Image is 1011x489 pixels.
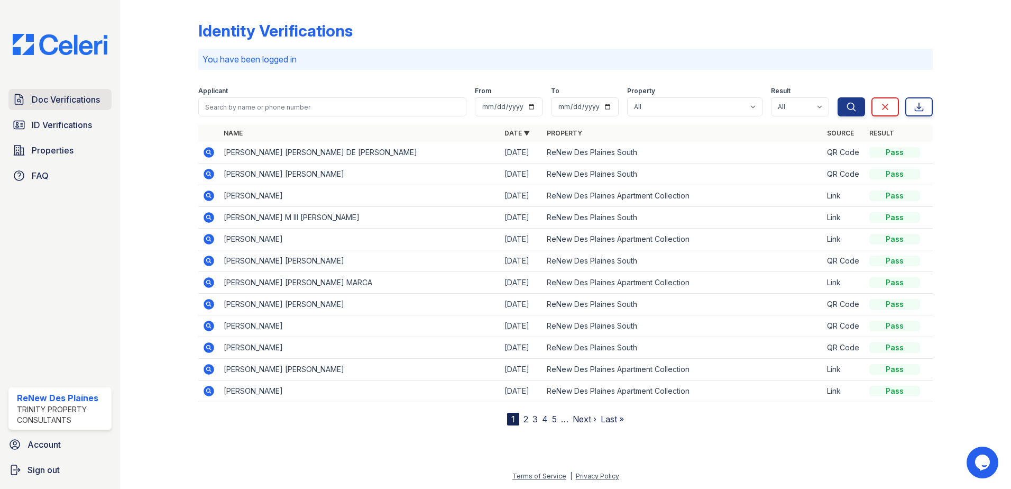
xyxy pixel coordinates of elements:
[17,404,107,425] div: Trinity Property Consultants
[823,185,865,207] td: Link
[869,147,920,158] div: Pass
[500,337,543,359] td: [DATE]
[771,87,791,95] label: Result
[219,337,500,359] td: [PERSON_NAME]
[627,87,655,95] label: Property
[198,97,466,116] input: Search by name or phone number
[500,272,543,294] td: [DATE]
[869,256,920,266] div: Pass
[523,414,528,424] a: 2
[203,53,929,66] p: You have been logged in
[869,169,920,179] div: Pass
[869,386,920,396] div: Pass
[576,472,619,480] a: Privacy Policy
[543,315,823,337] td: ReNew Des Plaines South
[570,472,572,480] div: |
[500,229,543,250] td: [DATE]
[224,129,243,137] a: Name
[8,140,112,161] a: Properties
[219,207,500,229] td: [PERSON_NAME] M III [PERSON_NAME]
[869,364,920,375] div: Pass
[823,250,865,272] td: QR Code
[823,359,865,381] td: Link
[823,164,865,185] td: QR Code
[500,315,543,337] td: [DATE]
[219,250,500,272] td: [PERSON_NAME] [PERSON_NAME]
[8,165,112,186] a: FAQ
[532,414,538,424] a: 3
[542,414,548,424] a: 4
[500,207,543,229] td: [DATE]
[17,392,107,404] div: ReNew Des Plaines
[512,472,566,480] a: Terms of Service
[8,114,112,135] a: ID Verifications
[823,294,865,315] td: QR Code
[500,381,543,402] td: [DATE]
[27,464,60,476] span: Sign out
[32,93,100,106] span: Doc Verifications
[219,381,500,402] td: [PERSON_NAME]
[869,299,920,310] div: Pass
[500,185,543,207] td: [DATE]
[219,359,500,381] td: [PERSON_NAME] [PERSON_NAME]
[543,272,823,294] td: ReNew Des Plaines Apartment Collection
[869,212,920,223] div: Pass
[27,438,61,451] span: Account
[601,414,624,424] a: Last »
[561,413,568,425] span: …
[32,169,49,182] span: FAQ
[543,294,823,315] td: ReNew Des Plaines South
[500,294,543,315] td: [DATE]
[500,164,543,185] td: [DATE]
[869,321,920,331] div: Pass
[827,129,854,137] a: Source
[500,250,543,272] td: [DATE]
[823,337,865,359] td: QR Code
[869,234,920,245] div: Pass
[869,129,894,137] a: Result
[219,294,500,315] td: [PERSON_NAME] [PERSON_NAME]
[543,359,823,381] td: ReNew Des Plaines Apartment Collection
[869,191,920,201] div: Pass
[823,142,865,164] td: QR Code
[32,119,92,131] span: ID Verifications
[500,359,543,381] td: [DATE]
[551,87,559,95] label: To
[507,413,519,425] div: 1
[543,337,823,359] td: ReNew Des Plaines South
[823,272,865,294] td: Link
[219,164,500,185] td: [PERSON_NAME] [PERSON_NAME]
[869,277,920,288] div: Pass
[552,414,557,424] a: 5
[4,434,116,455] a: Account
[869,342,920,353] div: Pass
[198,21,353,40] div: Identity Verifications
[219,142,500,164] td: [PERSON_NAME] [PERSON_NAME] DE [PERSON_NAME]
[823,381,865,402] td: Link
[32,144,73,157] span: Properties
[500,142,543,164] td: [DATE]
[504,129,530,137] a: Date ▼
[219,229,500,250] td: [PERSON_NAME]
[823,229,865,250] td: Link
[475,87,491,95] label: From
[967,447,1000,478] iframe: chat widget
[823,315,865,337] td: QR Code
[573,414,596,424] a: Next ›
[547,129,582,137] a: Property
[543,185,823,207] td: ReNew Des Plaines Apartment Collection
[543,207,823,229] td: ReNew Des Plaines South
[4,34,116,55] img: CE_Logo_Blue-a8612792a0a2168367f1c8372b55b34899dd931a85d93a1a3d3e32e68fde9ad4.png
[543,381,823,402] td: ReNew Des Plaines Apartment Collection
[219,272,500,294] td: [PERSON_NAME] [PERSON_NAME] MARCA
[543,229,823,250] td: ReNew Des Plaines Apartment Collection
[543,164,823,185] td: ReNew Des Plaines South
[543,142,823,164] td: ReNew Des Plaines South
[4,459,116,481] a: Sign out
[8,89,112,110] a: Doc Verifications
[219,315,500,337] td: [PERSON_NAME]
[823,207,865,229] td: Link
[198,87,228,95] label: Applicant
[219,185,500,207] td: [PERSON_NAME]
